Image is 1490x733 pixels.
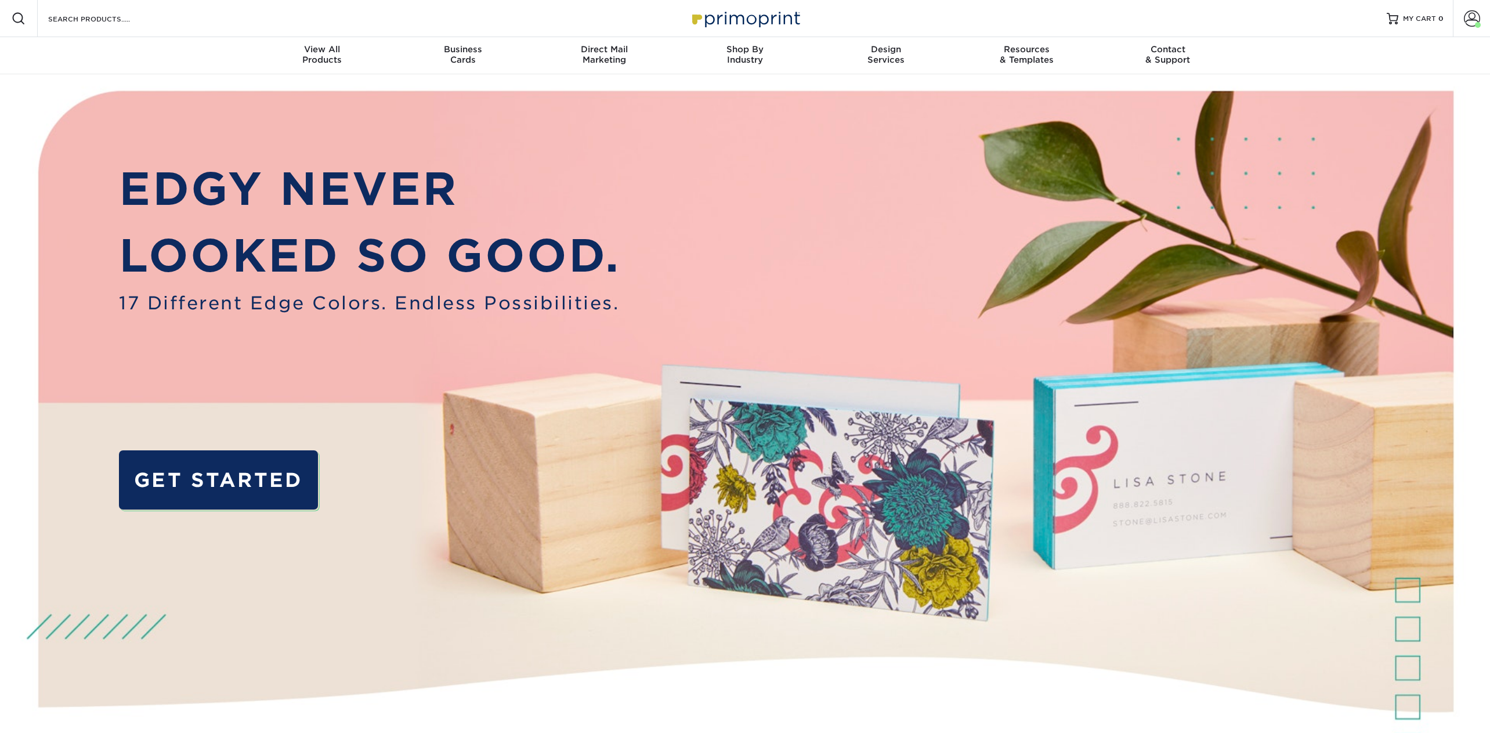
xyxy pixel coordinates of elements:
[252,37,393,74] a: View AllProducts
[815,44,956,65] div: Services
[1403,14,1436,24] span: MY CART
[393,37,534,74] a: BusinessCards
[1097,37,1238,74] a: Contact& Support
[119,450,317,509] a: GET STARTED
[47,12,160,26] input: SEARCH PRODUCTS.....
[534,44,675,65] div: Marketing
[534,44,675,55] span: Direct Mail
[815,37,956,74] a: DesignServices
[252,44,393,55] span: View All
[956,44,1097,55] span: Resources
[1438,15,1444,23] span: 0
[393,44,534,55] span: Business
[1097,44,1238,65] div: & Support
[119,222,620,290] p: LOOKED SO GOOD.
[252,44,393,65] div: Products
[119,290,620,316] span: 17 Different Edge Colors. Endless Possibilities.
[956,37,1097,74] a: Resources& Templates
[687,6,803,31] img: Primoprint
[815,44,956,55] span: Design
[119,156,620,223] p: EDGY NEVER
[534,37,675,74] a: Direct MailMarketing
[675,37,816,74] a: Shop ByIndustry
[956,44,1097,65] div: & Templates
[675,44,816,55] span: Shop By
[1097,44,1238,55] span: Contact
[675,44,816,65] div: Industry
[393,44,534,65] div: Cards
